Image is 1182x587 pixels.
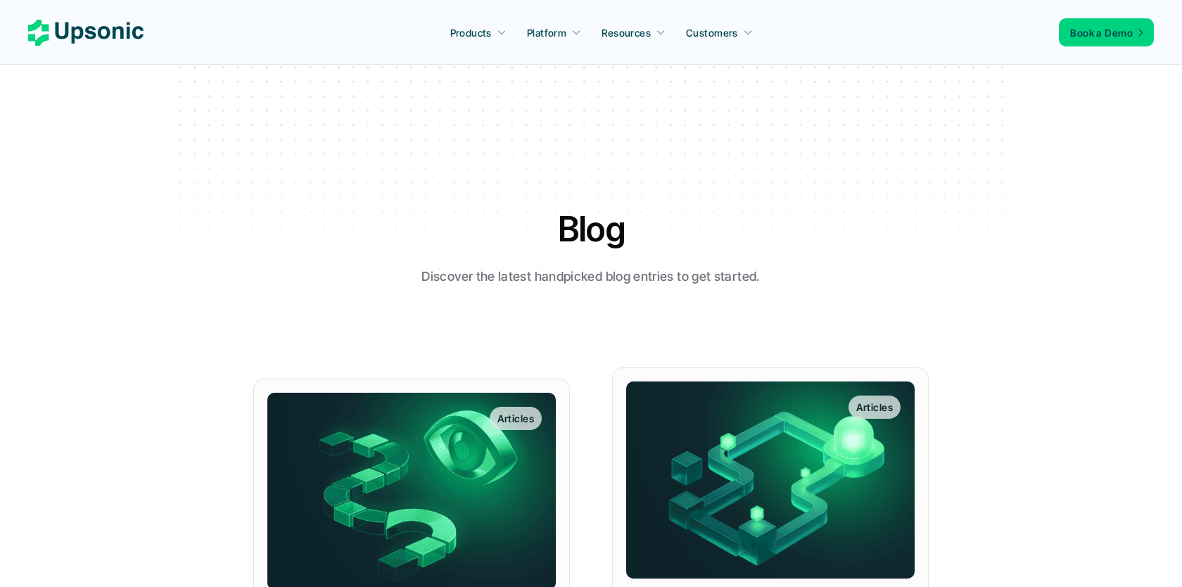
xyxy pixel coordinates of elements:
p: Customers [686,25,738,40]
p: Platform [527,25,566,40]
h1: Blog [345,206,837,253]
p: Articles [497,411,534,426]
p: Book a Demo [1070,25,1133,40]
a: Articles [626,381,915,579]
a: Products [442,20,515,45]
p: Resources [602,25,651,40]
p: Products [450,25,492,40]
p: Discover the latest handpicked blog entries to get started. [415,267,767,287]
p: Articles [856,400,893,415]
